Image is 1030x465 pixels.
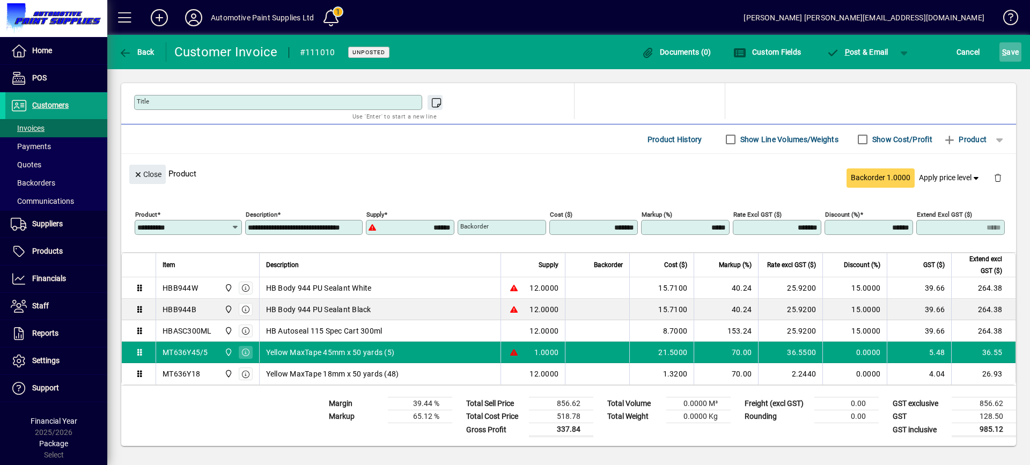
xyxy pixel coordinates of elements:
[847,168,915,188] button: Backorder 1.0000
[222,368,234,380] span: Automotive Paint Supplies Ltd
[5,137,107,156] a: Payments
[461,397,529,410] td: Total Sell Price
[821,42,894,62] button: Post & Email
[822,299,887,320] td: 15.0000
[958,253,1002,277] span: Extend excl GST ($)
[529,397,593,410] td: 856.62
[211,9,314,26] div: Automotive Paint Supplies Ltd
[32,219,63,228] span: Suppliers
[744,9,984,26] div: [PERSON_NAME] [PERSON_NAME][EMAIL_ADDRESS][DOMAIN_NAME]
[765,347,816,358] div: 36.5500
[694,363,758,385] td: 70.00
[825,211,860,218] mat-label: Discount (%)
[629,320,694,342] td: 8.7000
[870,134,932,145] label: Show Cost/Profit
[5,156,107,174] a: Quotes
[163,347,208,358] div: MT636Y45/5
[529,410,593,423] td: 518.78
[39,439,68,448] span: Package
[851,172,910,183] span: Backorder 1.0000
[629,342,694,363] td: 21.5000
[5,65,107,92] a: POS
[32,301,49,310] span: Staff
[5,192,107,210] a: Communications
[163,304,196,315] div: HBB944B
[814,397,879,410] td: 0.00
[222,304,234,315] span: Automotive Paint Supplies Ltd
[639,42,714,62] button: Documents (0)
[222,325,234,337] span: Automotive Paint Supplies Ltd
[731,42,804,62] button: Custom Fields
[739,397,814,410] td: Freight (excl GST)
[887,423,952,437] td: GST inclusive
[845,48,850,56] span: P
[694,342,758,363] td: 70.00
[938,130,992,149] button: Product
[461,410,529,423] td: Total Cost Price
[887,277,951,299] td: 39.66
[266,304,371,315] span: HB Body 944 PU Sealant Black
[32,46,52,55] span: Home
[529,283,558,293] span: 12.0000
[951,320,1016,342] td: 264.38
[129,165,166,184] button: Close
[539,259,558,271] span: Supply
[733,211,782,218] mat-label: Rate excl GST ($)
[887,363,951,385] td: 4.04
[11,197,74,205] span: Communications
[694,299,758,320] td: 40.24
[222,282,234,294] span: Automotive Paint Supplies Ltd
[822,277,887,299] td: 15.0000
[648,131,702,148] span: Product History
[5,211,107,238] a: Suppliers
[957,43,980,61] span: Cancel
[1002,48,1006,56] span: S
[719,259,752,271] span: Markup (%)
[11,160,41,169] span: Quotes
[1002,43,1019,61] span: ave
[943,131,987,148] span: Product
[163,326,212,336] div: HBASC300ML
[767,259,816,271] span: Rate excl GST ($)
[163,368,200,379] div: MT636Y18
[666,410,731,423] td: 0.0000 Kg
[32,274,66,283] span: Financials
[887,397,952,410] td: GST exclusive
[32,247,63,255] span: Products
[995,2,1017,37] a: Knowledge Base
[222,346,234,358] span: Automotive Paint Supplies Ltd
[629,299,694,320] td: 15.7100
[266,326,382,336] span: HB Autoseal 115 Spec Cart 300ml
[119,48,154,56] span: Back
[388,397,452,410] td: 39.44 %
[11,179,55,187] span: Backorders
[5,119,107,137] a: Invoices
[460,223,489,230] mat-label: Backorder
[765,326,816,336] div: 25.9200
[11,142,51,151] span: Payments
[642,211,672,218] mat-label: Markup (%)
[32,329,58,337] span: Reports
[765,304,816,315] div: 25.9200
[666,397,731,410] td: 0.0000 M³
[951,363,1016,385] td: 26.93
[887,320,951,342] td: 39.66
[923,259,945,271] span: GST ($)
[31,417,77,425] span: Financial Year
[352,110,437,122] mat-hint: Use 'Enter' to start a new line
[266,283,372,293] span: HB Body 944 PU Sealant White
[917,211,972,218] mat-label: Extend excl GST ($)
[985,173,1011,182] app-page-header-button: Delete
[952,397,1016,410] td: 856.62
[5,375,107,402] a: Support
[266,259,299,271] span: Description
[999,42,1021,62] button: Save
[11,124,45,132] span: Invoices
[461,423,529,437] td: Gross Profit
[163,259,175,271] span: Item
[32,383,59,392] span: Support
[822,363,887,385] td: 0.0000
[826,48,888,56] span: ost & Email
[134,166,161,183] span: Close
[951,277,1016,299] td: 264.38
